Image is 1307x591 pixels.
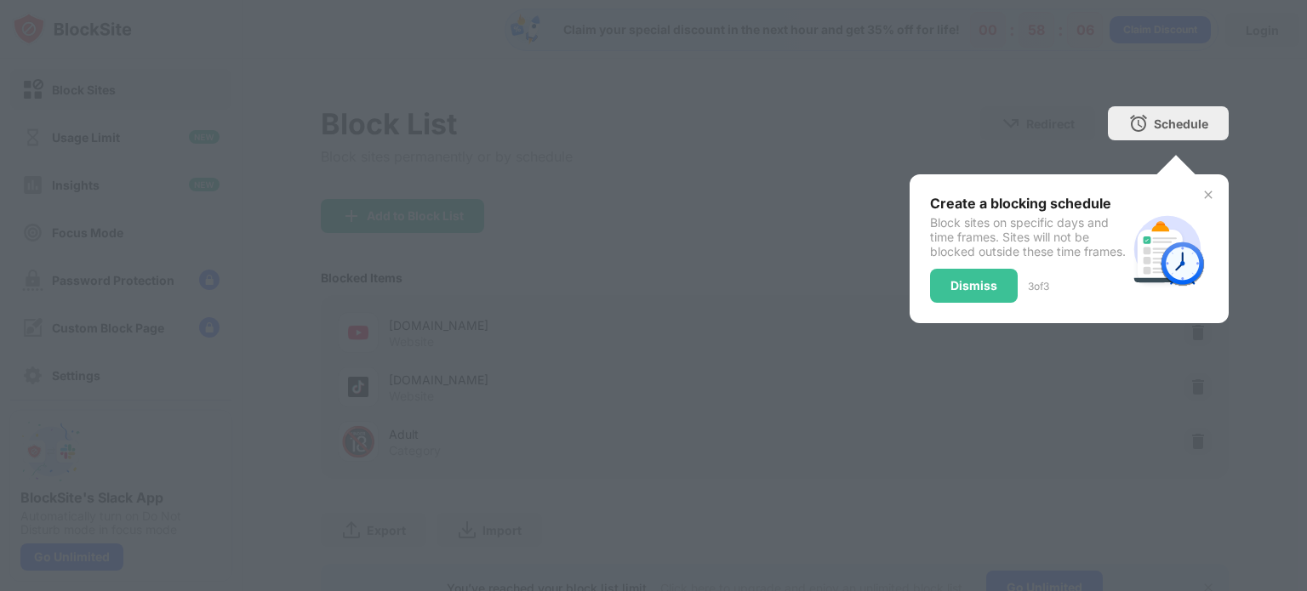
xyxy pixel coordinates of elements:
[950,279,997,293] div: Dismiss
[1127,208,1208,290] img: schedule.svg
[1201,188,1215,202] img: x-button.svg
[1154,116,1208,131] div: Schedule
[930,215,1127,259] div: Block sites on specific days and time frames. Sites will not be blocked outside these time frames.
[1028,280,1049,293] div: 3 of 3
[930,195,1127,212] div: Create a blocking schedule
